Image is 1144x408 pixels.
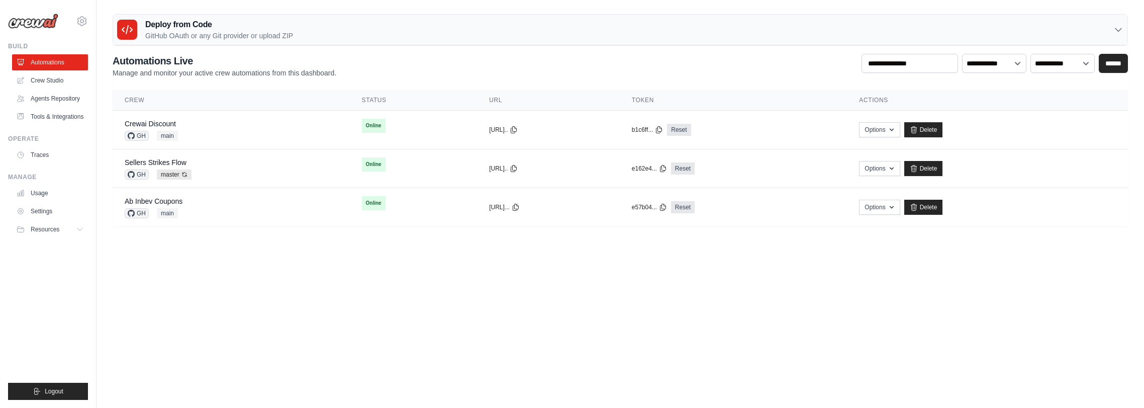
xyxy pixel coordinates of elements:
[12,185,88,201] a: Usage
[12,147,88,163] a: Traces
[113,54,336,68] h2: Automations Live
[8,135,88,143] div: Operate
[125,170,149,180] span: GH
[859,122,900,137] button: Options
[157,170,192,180] span: master
[667,124,691,136] a: Reset
[125,120,176,128] a: Crewai Discount
[362,157,386,172] span: Online
[477,90,620,111] th: URL
[31,225,59,233] span: Resources
[113,68,336,78] p: Manage and monitor your active crew automations from this dashboard.
[671,201,695,213] a: Reset
[157,208,178,218] span: main
[904,200,943,215] a: Delete
[632,203,667,211] button: e57b04...
[12,54,88,70] a: Automations
[125,197,182,205] a: Ab Inbev Coupons
[157,131,178,141] span: main
[632,165,667,173] button: e162e4...
[8,42,88,50] div: Build
[632,126,663,134] button: b1c6ff...
[8,383,88,400] button: Logout
[45,387,63,395] span: Logout
[8,14,58,29] img: Logo
[12,203,88,219] a: Settings
[125,131,149,141] span: GH
[859,161,900,176] button: Options
[362,196,386,210] span: Online
[671,162,695,175] a: Reset
[12,221,88,237] button: Resources
[904,161,943,176] a: Delete
[125,158,186,167] a: Sellers Strikes Flow
[362,119,386,133] span: Online
[12,72,88,89] a: Crew Studio
[12,109,88,125] a: Tools & Integrations
[12,91,88,107] a: Agents Repository
[350,90,478,111] th: Status
[145,19,293,31] h3: Deploy from Code
[620,90,847,111] th: Token
[125,208,149,218] span: GH
[8,173,88,181] div: Manage
[113,90,350,111] th: Crew
[145,31,293,41] p: GitHub OAuth or any Git provider or upload ZIP
[904,122,943,137] a: Delete
[847,90,1128,111] th: Actions
[859,200,900,215] button: Options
